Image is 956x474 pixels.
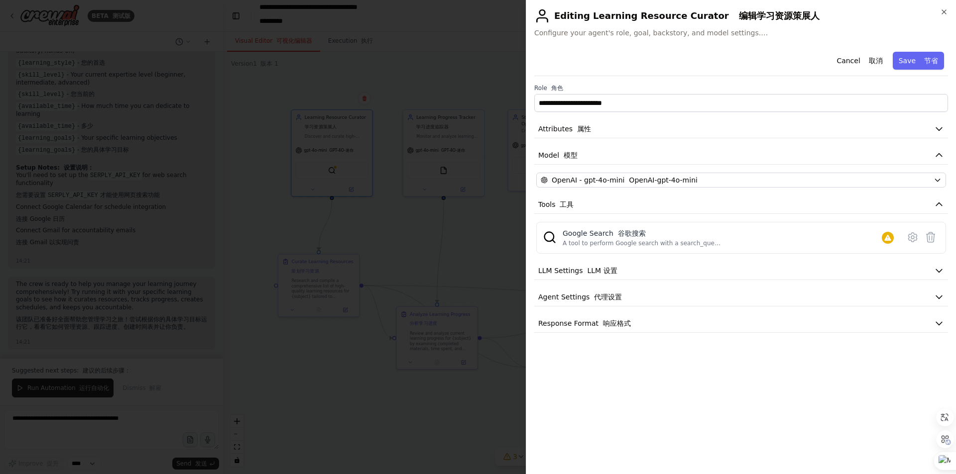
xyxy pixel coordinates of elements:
[922,228,940,246] button: Delete tool
[563,239,721,247] div: A tool to perform Google search with a search_query.
[739,10,820,21] font: 编辑学习资源策展人
[594,293,622,301] font: 代理设置
[560,200,574,208] font: 工具
[603,319,631,327] font: 响应格式
[534,195,948,214] button: Tools 工具
[534,146,948,165] button: Model 模型
[538,266,617,276] span: LLM Settings
[587,267,617,275] font: LLM 设置
[534,288,948,306] button: Agent Settings 代理设置
[534,262,948,280] button: LLM Settings LLM 设置
[924,57,938,65] font: 节省
[564,151,578,159] font: 模型
[551,85,563,92] font: 角色
[538,150,578,160] span: Model
[538,124,591,134] span: Attributes
[904,228,922,246] button: Configure tool
[536,173,946,188] button: OpenAI - gpt-4o-mini OpenAI-gpt-4o-mini
[534,28,948,38] span: Configure your agent's role, goal, backstory, and model settings.
[534,84,948,92] label: Role
[534,120,948,138] button: Attributes 属性
[563,228,721,238] div: Google Search
[869,57,883,65] font: 取消
[538,318,631,328] span: Response Format
[543,230,557,244] img: SerplyWebSearchTool
[629,176,698,184] font: OpenAI-gpt-4o-mini
[534,314,948,333] button: Response Format 响应格式
[577,125,591,133] font: 属性
[538,199,574,209] span: Tools
[831,52,888,70] button: Cancel 取消
[534,8,948,24] h2: Editing Learning Resource Curator
[538,292,622,302] span: Agent Settings
[552,175,698,185] span: OpenAI - gpt-4o-mini
[893,52,944,70] button: Save 节省
[618,229,646,237] font: 谷歌搜索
